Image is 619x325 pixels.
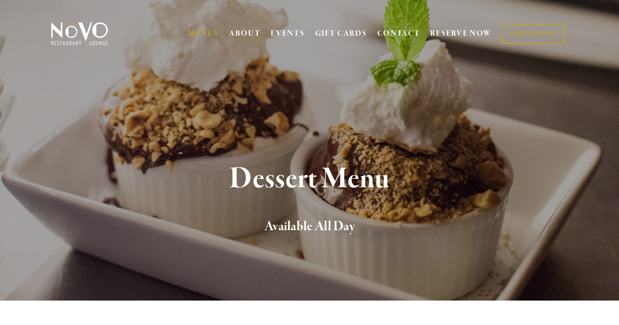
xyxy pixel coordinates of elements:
a: ABOUT [229,29,261,39]
a: GIFT CARDS [315,24,367,43]
a: ORDER NOW [502,24,566,44]
a: EVENTS [271,29,304,39]
h1: Dessert Menu [65,163,554,195]
a: RESERVE NOW [430,24,492,43]
a: MENUS [188,29,219,39]
img: Novo Restaurant &amp; Lounge [49,22,110,46]
h2: Available All Day [65,217,554,237]
a: CONTACT [377,24,420,43]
